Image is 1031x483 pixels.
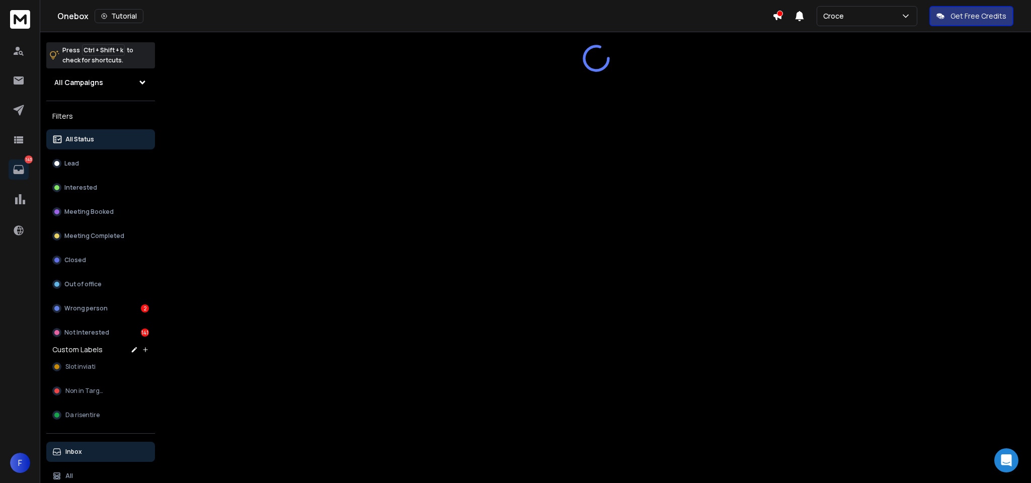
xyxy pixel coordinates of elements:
button: Wrong person2 [46,298,155,318]
button: Tutorial [95,9,143,23]
button: Da risentire [46,405,155,425]
div: Open Intercom Messenger [994,448,1018,472]
p: Get Free Credits [950,11,1006,21]
p: Meeting Completed [64,232,124,240]
p: Meeting Booked [64,208,114,216]
span: Ctrl + Shift + k [82,44,125,56]
p: Wrong person [64,304,108,312]
span: Slot inviati [65,363,96,371]
button: All Campaigns [46,72,155,93]
button: Closed [46,250,155,270]
button: Lead [46,153,155,174]
button: Non in Target [46,381,155,401]
button: F [10,453,30,473]
button: All Status [46,129,155,149]
button: Interested [46,178,155,198]
p: Inbox [65,448,82,456]
div: 2 [141,304,149,312]
div: Onebox [57,9,772,23]
h3: Filters [46,109,155,123]
button: Out of office [46,274,155,294]
p: Not Interested [64,329,109,337]
button: Meeting Completed [46,226,155,246]
p: All Status [65,135,94,143]
button: Meeting Booked [46,202,155,222]
p: Closed [64,256,86,264]
p: Croce [823,11,848,21]
div: 141 [141,329,149,337]
h3: Custom Labels [52,345,103,355]
button: Inbox [46,442,155,462]
button: Get Free Credits [929,6,1013,26]
p: Lead [64,159,79,168]
button: Slot inviati [46,357,155,377]
span: Non in Target [65,387,106,395]
p: 143 [25,155,33,164]
a: 143 [9,159,29,180]
p: Interested [64,184,97,192]
p: All [65,472,73,480]
p: Press to check for shortcuts. [62,45,133,65]
h1: All Campaigns [54,77,103,88]
span: Da risentire [65,411,100,419]
p: Out of office [64,280,102,288]
button: Not Interested141 [46,323,155,343]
